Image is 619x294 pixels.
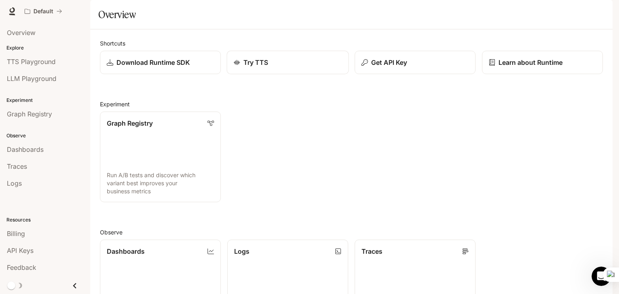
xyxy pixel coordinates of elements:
a: Graph RegistryRun A/B tests and discover which variant best improves your business metrics [100,112,221,202]
button: All workspaces [21,3,66,19]
p: Graph Registry [107,118,153,128]
h2: Experiment [100,100,603,108]
button: Get API Key [355,51,476,74]
a: Try TTS [227,51,349,75]
h2: Shortcuts [100,39,603,48]
h2: Observe [100,228,603,236]
iframe: Intercom live chat [592,267,611,286]
p: Traces [361,246,382,256]
p: Download Runtime SDK [116,58,190,67]
h1: Overview [98,6,136,23]
a: Download Runtime SDK [100,51,221,74]
p: Default [33,8,53,15]
p: Get API Key [371,58,407,67]
p: Run A/B tests and discover which variant best improves your business metrics [107,171,214,195]
a: Learn about Runtime [482,51,603,74]
p: Learn about Runtime [499,58,563,67]
p: Try TTS [243,58,268,67]
p: Logs [234,246,249,256]
p: Dashboards [107,246,145,256]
